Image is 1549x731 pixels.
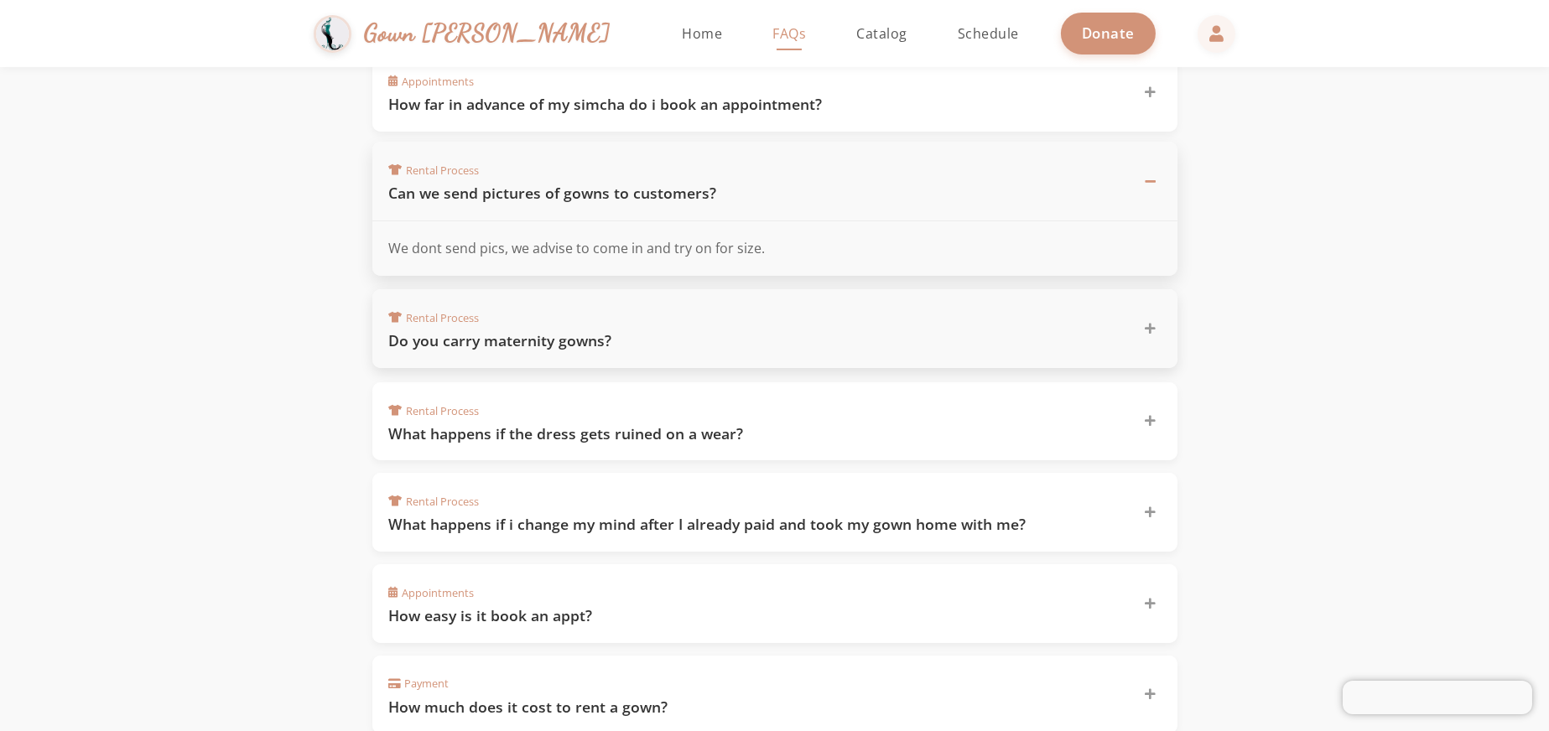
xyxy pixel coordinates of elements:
[1082,23,1135,43] span: Donate
[389,676,450,692] span: Payment
[389,94,1124,115] h3: How far in advance of my simcha do i book an appointment?
[856,24,907,43] span: Catalog
[389,403,480,419] span: Rental Process
[389,423,1124,444] h3: What happens if the dress gets ruined on a wear?
[389,310,480,326] span: Rental Process
[389,183,1124,204] h3: Can we send pictures of gowns to customers?
[389,605,1124,626] h3: How easy is it book an appt?
[389,330,1124,351] h3: Do you carry maternity gowns?
[314,11,626,57] a: Gown [PERSON_NAME]
[364,15,610,51] span: Gown [PERSON_NAME]
[772,24,806,43] span: FAQs
[1343,681,1532,714] iframe: Chatra live chat
[389,697,1124,718] h3: How much does it cost to rent a gown?
[389,238,1161,260] p: We dont send pics, we advise to come in and try on for size.
[682,24,722,43] span: Home
[389,585,475,601] span: Appointments
[314,15,351,53] img: Gown Gmach Logo
[389,514,1124,535] h3: What happens if i change my mind after I already paid and took my gown home with me?
[958,24,1019,43] span: Schedule
[1061,13,1156,54] a: Donate
[389,494,480,510] span: Rental Process
[389,74,475,90] span: Appointments
[389,163,480,179] span: Rental Process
